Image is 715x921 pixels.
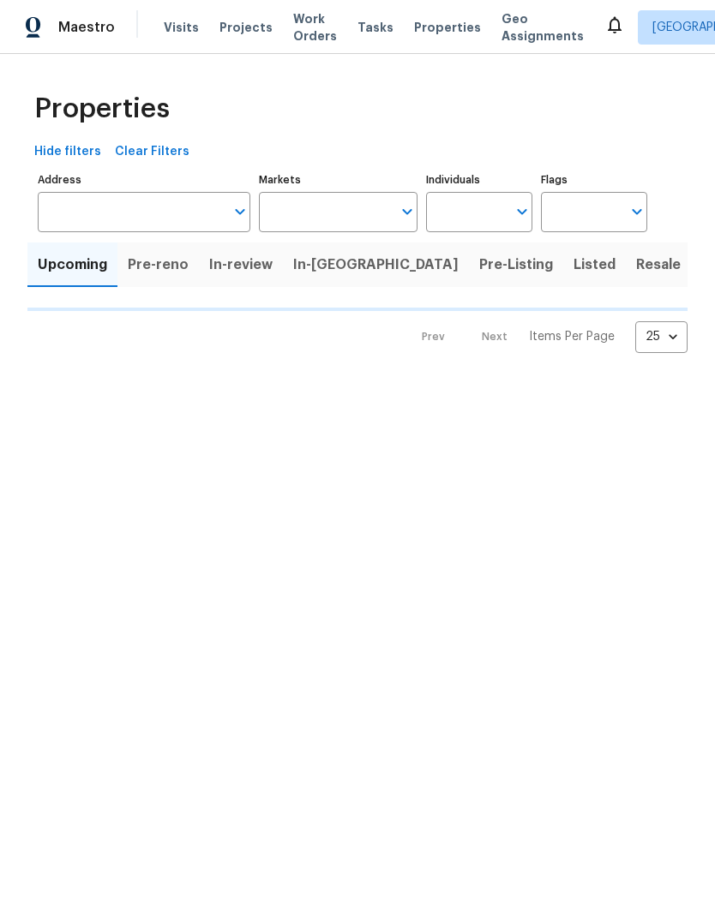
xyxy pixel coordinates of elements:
span: Visits [164,19,199,36]
span: Work Orders [293,10,337,45]
span: Clear Filters [115,141,189,163]
label: Individuals [426,175,532,185]
span: Hide filters [34,141,101,163]
span: Maestro [58,19,115,36]
span: Geo Assignments [502,10,584,45]
span: Properties [34,100,170,117]
span: Projects [219,19,273,36]
span: In-review [209,253,273,277]
span: Properties [414,19,481,36]
span: Resale [636,253,681,277]
span: In-[GEOGRAPHIC_DATA] [293,253,459,277]
label: Flags [541,175,647,185]
button: Open [510,200,534,224]
div: 25 [635,314,688,359]
span: Tasks [357,21,394,33]
span: Pre-reno [128,253,189,277]
label: Markets [259,175,418,185]
p: Items Per Page [529,328,615,345]
nav: Pagination Navigation [406,321,688,353]
span: Pre-Listing [479,253,553,277]
button: Open [228,200,252,224]
button: Clear Filters [108,136,196,168]
button: Open [395,200,419,224]
button: Open [625,200,649,224]
label: Address [38,175,250,185]
button: Hide filters [27,136,108,168]
span: Upcoming [38,253,107,277]
span: Listed [574,253,616,277]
